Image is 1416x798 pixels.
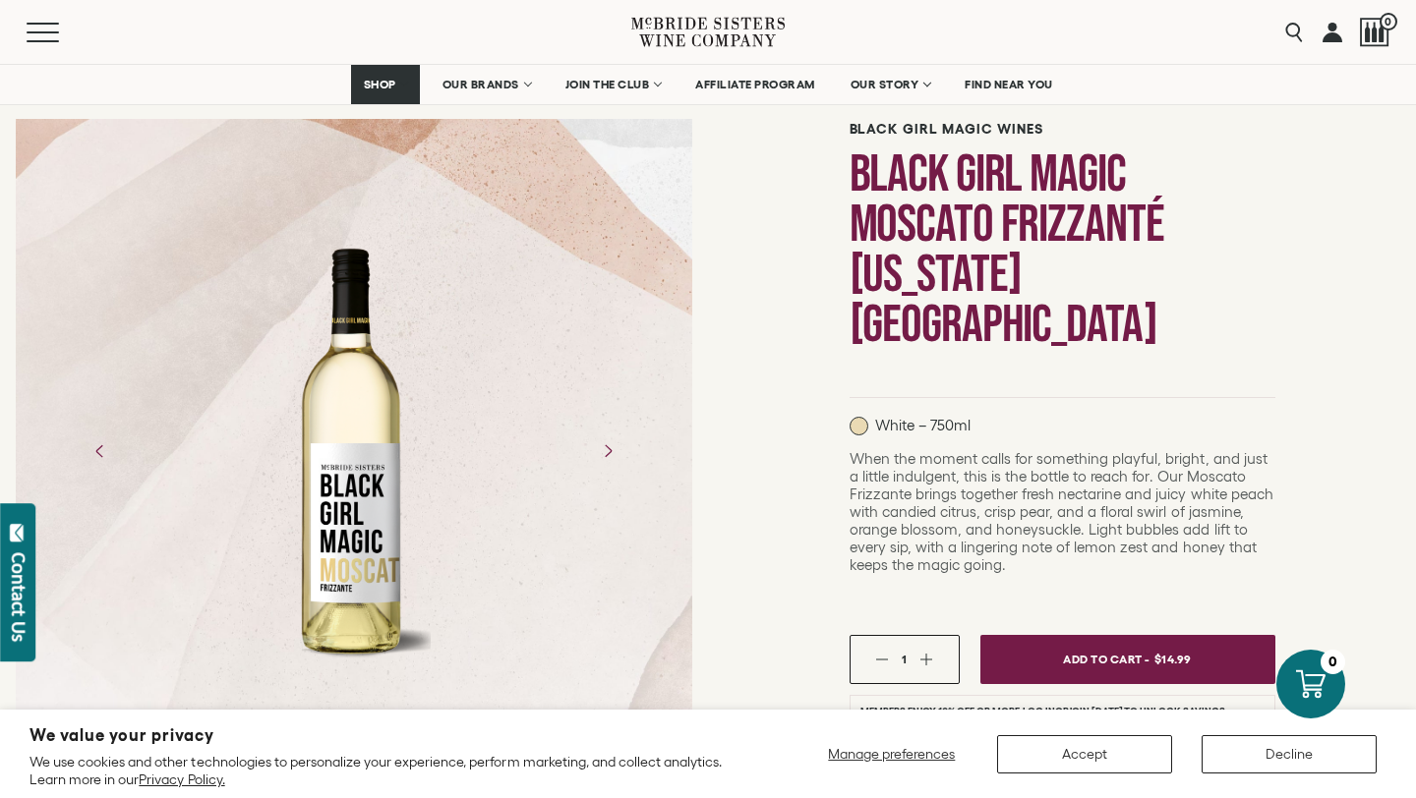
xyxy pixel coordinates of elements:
[1380,13,1397,30] span: 0
[816,735,968,773] button: Manage preferences
[980,635,1275,684] button: Add To Cart - $14.99
[965,78,1053,91] span: FIND NEAR YOU
[695,78,815,91] span: AFFILIATE PROGRAM
[850,417,971,435] p: White – 750ml
[1202,735,1377,773] button: Decline
[997,735,1172,773] button: Accept
[139,771,224,787] a: Privacy Policy.
[582,426,633,477] button: Next
[952,65,1066,104] a: FIND NEAR YOU
[850,149,1275,350] h1: Black Girl Magic Moscato Frizzanté [US_STATE] [GEOGRAPHIC_DATA]
[682,65,828,104] a: AFFILIATE PROGRAM
[29,727,748,744] h2: We value your privacy
[850,695,1275,727] li: Members enjoy 10% off or more. or to unlock savings.
[850,121,1275,138] h6: Black Girl Magic Wines
[553,65,674,104] a: JOIN THE CLUB
[1069,706,1123,717] a: join [DATE]
[27,23,97,42] button: Mobile Menu Trigger
[850,450,1273,573] span: When the moment calls for something playful, bright, and just a little indulgent, this is the bot...
[75,426,126,477] button: Previous
[565,78,650,91] span: JOIN THE CLUB
[1023,706,1055,717] a: Log in
[430,65,543,104] a: OUR BRANDS
[1063,645,1150,673] span: Add To Cart -
[351,65,420,104] a: SHOP
[364,78,397,91] span: SHOP
[29,753,748,788] p: We use cookies and other technologies to personalize your experience, perform marketing, and coll...
[851,78,919,91] span: OUR STORY
[442,78,519,91] span: OUR BRANDS
[1321,650,1345,674] div: 0
[838,65,943,104] a: OUR STORY
[1154,645,1192,673] span: $14.99
[9,552,29,642] div: Contact Us
[902,653,907,665] span: 1
[828,746,955,762] span: Manage preferences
